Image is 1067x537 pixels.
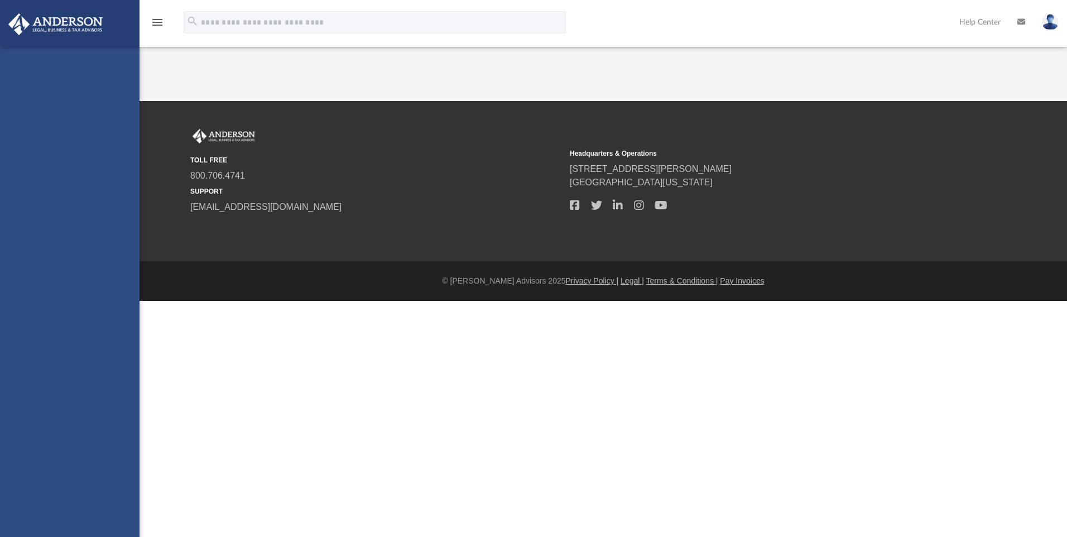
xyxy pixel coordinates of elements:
a: Terms & Conditions | [646,276,718,285]
div: © [PERSON_NAME] Advisors 2025 [140,275,1067,287]
small: SUPPORT [190,186,562,196]
i: menu [151,16,164,29]
a: Pay Invoices [720,276,764,285]
img: User Pic [1042,14,1059,30]
a: 800.706.4741 [190,171,245,180]
small: Headquarters & Operations [570,148,941,159]
a: Privacy Policy | [566,276,619,285]
a: [GEOGRAPHIC_DATA][US_STATE] [570,178,713,187]
i: search [186,15,199,27]
a: menu [151,21,164,29]
a: [EMAIL_ADDRESS][DOMAIN_NAME] [190,202,342,212]
img: Anderson Advisors Platinum Portal [190,129,257,143]
small: TOLL FREE [190,155,562,165]
a: Legal | [621,276,644,285]
a: [STREET_ADDRESS][PERSON_NAME] [570,164,732,174]
img: Anderson Advisors Platinum Portal [5,13,106,35]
